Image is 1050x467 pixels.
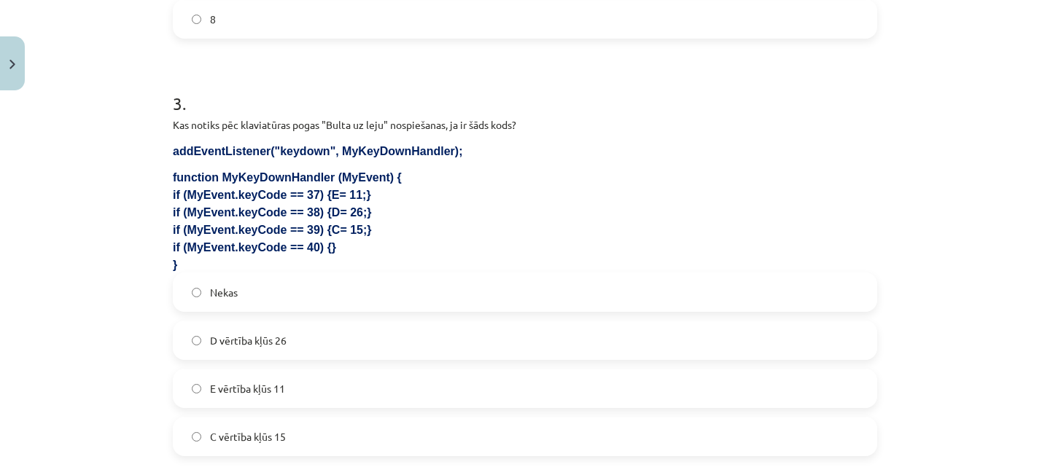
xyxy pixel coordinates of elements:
[173,145,462,157] span: addEventListener("keydown", MyKeyDownHandler);
[210,12,216,27] span: 8
[173,171,402,184] span: function MyKeyDownHandler (MyEvent) {
[173,224,372,236] span: if (MyEvent.keyCode == 39) {C= 15;}
[210,429,286,444] span: C vērtība kļūs 15
[192,336,201,345] input: D vērtība kļūs 26
[210,285,238,300] span: Nekas
[173,68,877,113] h1: 3 .
[173,259,177,271] span: }
[192,432,201,442] input: C vērtība kļūs 15
[9,60,15,69] img: icon-close-lesson-0947bae3869378f0d4975bcd49f059093ad1ed9edebbc8119c70593378902aed.svg
[173,189,371,201] span: if (MyEvent.keyCode == 37) {E= 11;}
[210,381,285,396] span: E vērtība kļūs 11
[192,15,201,24] input: 8
[173,206,372,219] span: if (MyEvent.keyCode == 38) {D= 26;}
[210,333,287,348] span: D vērtība kļūs 26
[173,241,336,254] span: if (MyEvent.keyCode == 40) {}
[192,384,201,393] input: E vērtība kļūs 11
[173,117,877,133] p: Kas notiks pēc klaviatūras pogas "Bulta uz leju" nospiešanas, ja ir šāds kods?
[192,288,201,297] input: Nekas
